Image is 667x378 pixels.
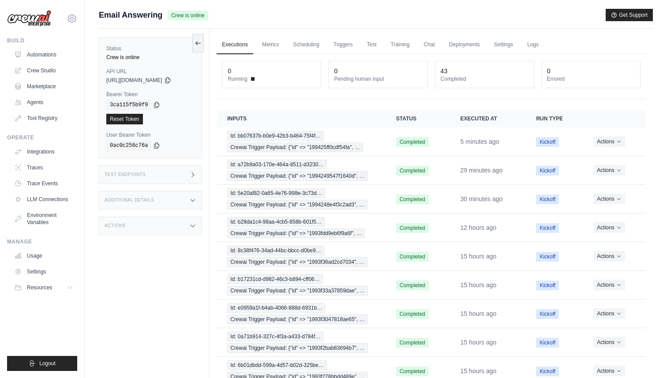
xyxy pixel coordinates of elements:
button: Actions for execution [593,165,625,176]
h3: Test Endpoints [105,172,146,177]
span: Crewai Trigger Payload: {"id" => "1993f3047818ae65", … [227,314,368,324]
span: Id: 0a71b914-327c-4f3a-a433-d784f… [227,332,323,341]
span: Completed [396,338,429,348]
span: Completed [396,195,429,204]
a: Traces [11,161,77,175]
span: Completed [396,223,429,233]
span: Kickoff [536,195,559,204]
div: 0 [334,67,337,75]
span: Crewai Trigger Payload: {"id" => "1993fdd9eb6f9a6f", … [227,228,365,238]
a: Tool Registry [11,111,77,125]
time: September 13, 2025 at 10:55 CEST [461,195,503,202]
a: Trace Events [11,176,77,191]
a: Chat [418,36,440,54]
span: Crewai Trigger Payload: {"id" => "1994249547f1640d", … [227,171,368,181]
button: Actions for execution [593,366,625,376]
th: Executed at [450,110,526,127]
time: September 12, 2025 at 20:33 CEST [461,281,497,288]
a: Environment Variables [11,208,77,229]
time: September 13, 2025 at 10:56 CEST [461,167,503,174]
a: View execution details for Id [227,217,375,238]
span: Crewai Trigger Payload: {"id" => "1993f2bab83694b7", … [227,343,368,353]
span: Crewai Trigger Payload: {"id" => "1993f36ad2cd7034", … [227,257,367,267]
dt: Pending human input [334,75,422,82]
a: Scheduling [288,36,325,54]
span: Id: b17231cd-d982-46c3-b894-cff06… [227,274,323,284]
time: September 12, 2025 at 20:20 CEST [461,367,497,374]
span: Completed [396,137,429,147]
span: Id: a72b9a03-170e-464a-8511-d3230… [227,160,327,169]
a: View execution details for Id [227,332,375,353]
button: Resources [11,281,77,295]
a: View execution details for Id [227,274,375,296]
span: Resources [27,284,52,291]
span: Email Answering [99,9,162,21]
span: Kickoff [536,166,559,176]
span: Id: bb07637b-b0e9-42b3-b464-75f4f… [227,131,324,141]
a: LLM Connections [11,192,77,206]
time: September 12, 2025 at 20:36 CEST [461,253,497,260]
a: View execution details for Id [227,160,375,181]
a: Training [386,36,415,54]
label: User Bearer Token [106,131,195,138]
span: Kickoff [536,281,559,290]
span: Kickoff [536,309,559,319]
span: Crew is online [168,11,208,20]
span: Id: 8c38f476-34ad-44bc-bbcc-d0be9… [227,246,324,255]
dt: Completed [441,75,528,82]
span: Crewai Trigger Payload: {"id" => "1994248e4f3c2ad3", … [227,200,367,210]
time: September 13, 2025 at 11:20 CEST [461,138,499,145]
div: Manage [7,238,77,245]
a: Metrics [257,36,285,54]
th: Status [386,110,450,127]
a: Deployments [444,36,485,54]
a: Settings [489,36,518,54]
a: Agents [11,95,77,109]
a: View execution details for Id [227,131,375,152]
code: 3ca115f5b9f9 [106,100,151,110]
span: [URL][DOMAIN_NAME] [106,77,162,84]
span: Completed [396,309,429,319]
span: Id: 5e20af82-0a65-4e76-998e-3c73d… [227,188,325,198]
a: Marketplace [11,79,77,94]
div: Operate [7,134,77,141]
span: Logout [39,360,56,367]
th: Inputs [217,110,386,127]
div: Build [7,37,77,44]
a: View execution details for Id [227,188,375,210]
button: Actions for execution [593,136,625,147]
span: Kickoff [536,137,559,147]
span: Completed [396,367,429,376]
a: Automations [11,48,77,62]
time: September 12, 2025 at 20:24 CEST [461,339,497,346]
img: Logo [7,10,51,27]
a: Usage [11,249,77,263]
span: Kickoff [536,223,559,233]
a: Logs [522,36,544,54]
a: View execution details for Id [227,303,375,324]
span: Id: e0959a1f-b4ab-4066-888d-6931b… [227,303,325,313]
span: Running [228,75,247,82]
a: Reset Token [106,114,143,124]
label: Bearer Token [106,91,195,98]
div: 43 [441,67,448,75]
button: Actions for execution [593,308,625,319]
h3: Actions [105,223,126,228]
time: September 12, 2025 at 23:38 CEST [461,224,497,231]
span: Kickoff [536,367,559,376]
span: Completed [396,166,429,176]
code: 0ac0c256c76a [106,140,151,151]
span: Crewai Trigger Payload: {"id" => "1993f33a37859dae", … [227,286,368,296]
div: 0 [547,67,551,75]
span: Crewai Trigger Payload: {"id" => "199425ff0cdf54fa", … [227,142,363,152]
label: API URL [106,68,195,75]
button: Actions for execution [593,251,625,262]
button: Actions for execution [593,280,625,290]
a: Crew Studio [11,64,77,78]
a: Settings [11,265,77,279]
div: 0 [228,67,231,75]
button: Actions for execution [593,337,625,348]
button: Actions for execution [593,222,625,233]
a: Executions [217,36,253,54]
a: Triggers [328,36,358,54]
